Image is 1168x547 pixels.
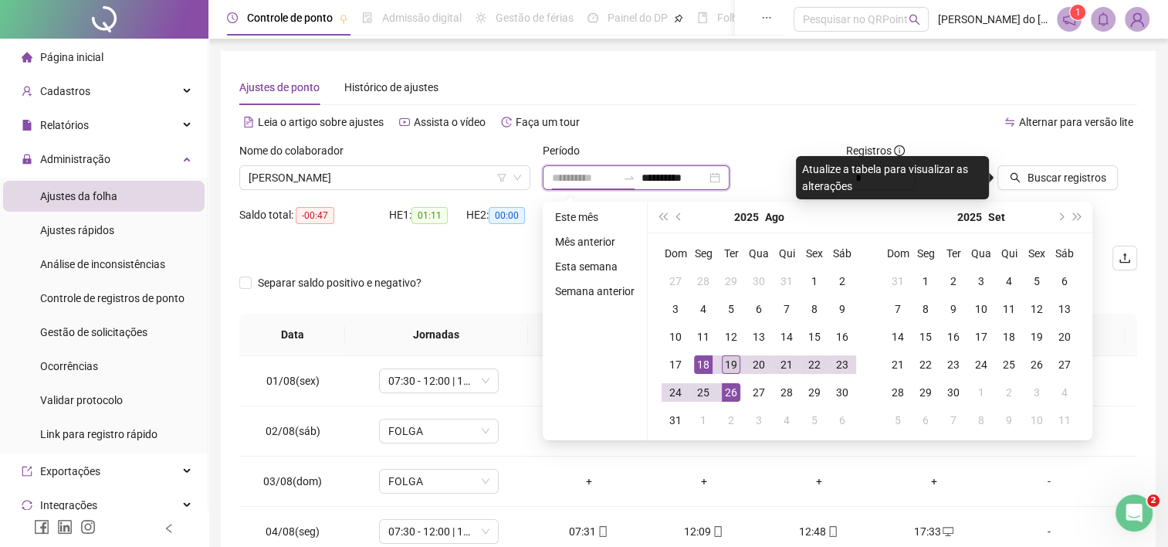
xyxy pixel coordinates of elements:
td: 2025-09-27 [1051,351,1078,379]
div: 8 [972,411,990,430]
label: Nome do colaborador [239,142,354,159]
td: 2025-08-17 [662,351,689,379]
span: Ajustes rápidos [40,224,114,236]
td: 2025-08-08 [801,295,828,323]
span: mobile [826,526,838,537]
div: 23 [833,355,851,374]
div: 12:09 [658,523,749,540]
span: 03/08(dom) [263,475,322,488]
span: user-add [22,86,32,97]
td: 2025-09-13 [1051,295,1078,323]
div: 6 [750,300,768,318]
span: dashboard [587,12,598,23]
div: - [1004,523,1095,540]
td: 2025-10-06 [912,406,939,434]
td: 2025-08-16 [828,323,856,351]
th: Qua [967,240,995,267]
td: 2025-08-28 [773,379,801,406]
td: 2025-10-04 [1051,379,1078,406]
span: export [22,466,32,477]
div: 28 [889,383,907,402]
th: Sex [1023,240,1051,267]
td: 2025-08-12 [717,323,745,351]
td: 2025-09-12 [1023,295,1051,323]
span: sun [476,12,486,23]
div: Atualize a tabela para visualizar as alterações [796,156,989,199]
span: search [909,14,920,25]
td: 2025-09-30 [939,379,967,406]
div: 25 [1000,355,1018,374]
th: Sáb [1051,240,1078,267]
div: 9 [1000,411,1018,430]
span: facebook [34,519,49,535]
span: file-done [362,12,373,23]
div: - [1004,473,1095,490]
td: 2025-09-26 [1023,351,1051,379]
div: 4 [694,300,713,318]
td: 2025-09-22 [912,351,939,379]
span: to [623,172,635,184]
div: 29 [722,272,740,290]
span: book [697,12,708,23]
th: Ter [717,240,745,267]
td: 2025-08-31 [884,267,912,295]
div: 19 [722,355,740,374]
td: 2025-10-11 [1051,406,1078,434]
td: 2025-09-06 [1051,267,1078,295]
td: 2025-08-26 [717,379,745,406]
span: Exportações [40,465,100,477]
div: 8 [916,300,935,318]
th: Qui [995,240,1023,267]
th: Sex [801,240,828,267]
span: -00:47 [296,207,334,224]
label: Período [543,142,590,159]
div: 31 [666,411,685,430]
span: Registros [846,142,905,159]
td: 2025-09-04 [773,406,801,434]
div: 1 [972,383,990,402]
td: 2025-08-25 [689,379,717,406]
div: 18 [1000,328,1018,346]
div: 15 [916,328,935,346]
div: HE 2: [466,206,543,224]
td: 2025-10-03 [1023,379,1051,406]
div: 5 [805,411,824,430]
li: Mês anterior [549,233,641,251]
div: 12:48 [774,523,864,540]
th: Jornadas [345,314,528,356]
span: Validar protocolo [40,394,123,406]
td: 2025-08-23 [828,351,856,379]
div: 12 [722,328,740,346]
span: youtube [399,117,410,127]
div: HE 1: [389,206,466,224]
span: Admissão digital [382,12,462,24]
td: 2025-09-07 [884,295,912,323]
span: filter [497,173,506,182]
td: 2025-09-09 [939,295,967,323]
span: Alternar para versão lite [1019,116,1133,128]
div: 7 [944,411,963,430]
td: 2025-08-21 [773,351,801,379]
td: 2025-08-09 [828,295,856,323]
div: 2 [944,272,963,290]
div: 30 [944,383,963,402]
span: upload [1119,252,1131,264]
div: 25 [694,383,713,402]
div: 24 [666,383,685,402]
div: 3 [666,300,685,318]
button: super-next-year [1069,202,1086,233]
div: 9 [944,300,963,318]
td: 2025-08-04 [689,295,717,323]
button: super-prev-year [654,202,671,233]
td: 2025-08-19 [717,351,745,379]
div: 1 [694,411,713,430]
div: 26 [722,383,740,402]
span: swap [1004,117,1015,127]
span: Ocorrências [40,360,98,372]
div: 2 [722,411,740,430]
th: Dom [884,240,912,267]
span: Histórico de ajustes [344,81,438,93]
div: 11 [1000,300,1018,318]
span: 01/08(sex) [266,375,320,387]
span: sync [22,500,32,511]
